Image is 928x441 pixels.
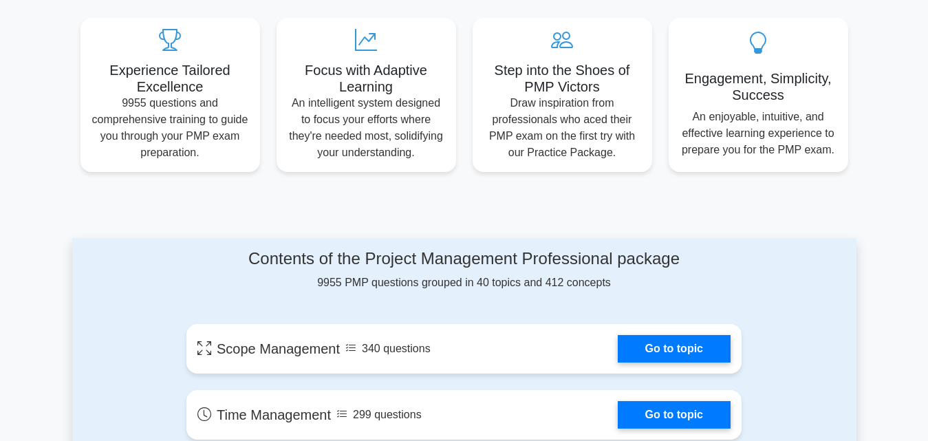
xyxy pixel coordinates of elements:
[186,249,742,291] div: 9955 PMP questions grouped in 40 topics and 412 concepts
[680,109,837,158] p: An enjoyable, intuitive, and effective learning experience to prepare you for the PMP exam.
[484,62,641,95] h5: Step into the Shoes of PMP Victors
[91,95,249,161] p: 9955 questions and comprehensive training to guide you through your PMP exam preparation.
[618,401,731,429] a: Go to topic
[288,95,445,161] p: An intelligent system designed to focus your efforts where they're needed most, solidifying your ...
[186,249,742,269] h4: Contents of the Project Management Professional package
[618,335,731,363] a: Go to topic
[680,70,837,103] h5: Engagement, Simplicity, Success
[484,95,641,161] p: Draw inspiration from professionals who aced their PMP exam on the first try with our Practice Pa...
[91,62,249,95] h5: Experience Tailored Excellence
[288,62,445,95] h5: Focus with Adaptive Learning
